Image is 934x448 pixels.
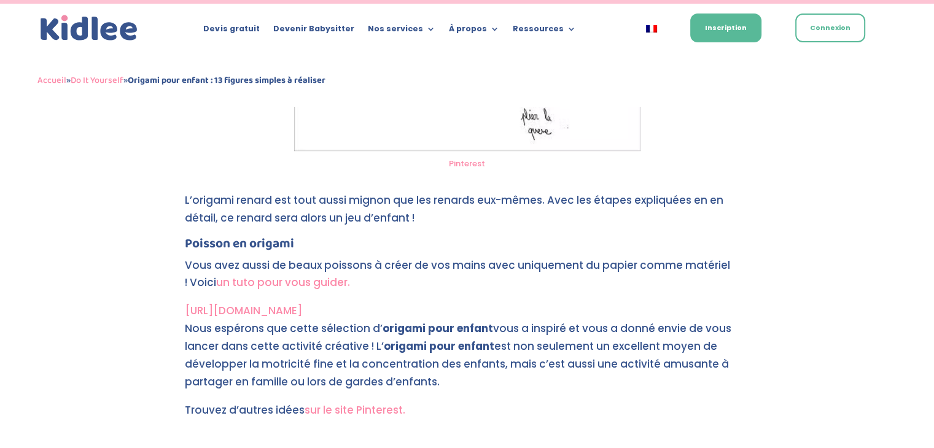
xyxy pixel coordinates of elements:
[367,25,435,38] a: Nos services
[71,73,123,88] a: Do It Yourself
[37,73,66,88] a: Accueil
[185,303,302,318] a: [URL][DOMAIN_NAME]
[185,191,750,238] p: L’origami renard est tout aussi mignon que les renards eux-mêmes. Avec les étapes expliquées en e...
[185,401,750,419] p: Trouvez d’autres idées
[690,14,761,42] a: Inscription
[383,321,493,336] strong: origami pour enfant
[512,25,575,38] a: Ressources
[384,339,494,353] strong: origami pour enfant
[305,403,405,417] a: sur le site Pinterest.
[128,73,325,88] strong: Origami pour enfant : 13 figures simples à réaliser
[185,320,750,401] p: Nous espérons que cette sélection d’ vous a inspiré et vous a donné envie de vous lancer dans cet...
[216,275,350,290] a: un tuto pour vous guider.
[37,12,141,44] a: Kidlee Logo
[185,257,750,303] p: Vous avez aussi de beaux poissons à créer de vos mains avec uniquement du papier comme matériel !...
[795,14,865,42] a: Connexion
[185,238,750,257] h4: Poisson en origami
[37,12,141,44] img: logo_kidlee_bleu
[646,25,657,33] img: Français
[203,25,259,38] a: Devis gratuit
[37,73,325,88] span: » »
[449,158,485,169] a: Pinterest
[448,25,499,38] a: À propos
[273,25,354,38] a: Devenir Babysitter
